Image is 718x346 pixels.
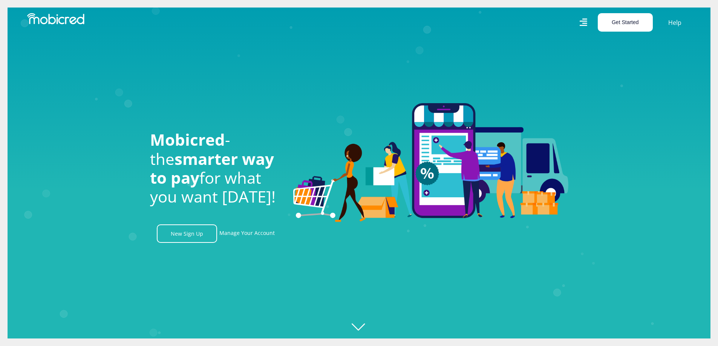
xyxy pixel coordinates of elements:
[668,18,682,27] a: Help
[598,13,653,32] button: Get Started
[219,224,275,243] a: Manage Your Account
[27,13,84,24] img: Mobicred
[150,130,282,206] h1: - the for what you want [DATE]!
[157,224,217,243] a: New Sign Up
[150,129,225,150] span: Mobicred
[293,103,568,222] img: Welcome to Mobicred
[150,148,274,188] span: smarter way to pay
